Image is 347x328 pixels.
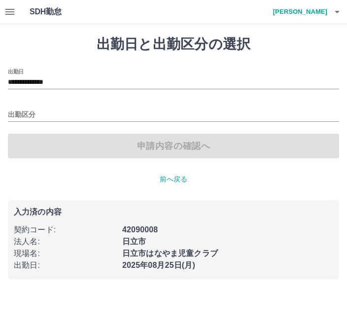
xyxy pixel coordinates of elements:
[122,261,195,269] b: 2025年08月25日(月)
[14,208,333,216] p: 入力済の内容
[122,249,218,257] b: 日立市はなやま児童クラブ
[14,224,116,236] p: 契約コード :
[14,248,116,259] p: 現場名 :
[8,68,24,75] label: 出勤日
[8,36,339,53] h1: 出勤日と出勤区分の選択
[14,259,116,271] p: 出勤日 :
[14,236,116,248] p: 法人名 :
[8,174,339,184] p: 前へ戻る
[122,225,158,234] b: 42090008
[122,237,146,246] b: 日立市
